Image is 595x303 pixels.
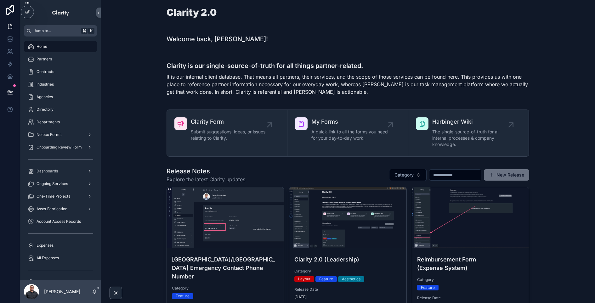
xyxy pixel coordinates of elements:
[311,129,390,141] span: A quick-link to all the forms you need for your day-to-day work.
[294,295,401,300] span: [DATE]
[37,94,53,99] span: Agencies
[24,216,97,227] a: Account Access Records
[24,191,97,202] a: One-Time Projects
[421,285,435,290] div: Feature
[37,120,60,125] span: Departments
[44,289,80,295] p: [PERSON_NAME]
[342,276,360,282] div: Aesthetics
[417,255,524,272] h4: Reimbursement Form (Expense System)
[24,252,97,264] a: All Expenses
[34,28,79,33] span: Jump to...
[37,82,54,87] span: Industries
[89,28,94,33] span: K
[319,276,333,282] div: Feature
[37,44,47,49] span: Home
[24,276,97,288] a: My Forms
[24,240,97,251] a: Expenses
[24,79,97,90] a: Industries
[37,279,54,284] span: My Forms
[172,255,279,281] h4: [GEOGRAPHIC_DATA]/[GEOGRAPHIC_DATA] Emergency Contact Phone Number
[24,104,97,115] a: Directory
[24,91,97,103] a: Agencies
[176,293,190,299] div: Feature
[298,276,310,282] div: Layout
[37,57,52,62] span: Partners
[37,132,61,137] span: Noloco Forms
[24,178,97,189] a: Ongoing Services
[167,110,287,156] a: Clarity FormSubmit suggestions, ideas, or issues relating to Clarity.
[24,116,97,128] a: Departments
[311,117,390,126] span: My Forms
[24,53,97,65] a: Partners
[37,107,54,112] span: Directory
[172,286,279,291] span: Category
[191,129,269,141] span: Submit suggestions, ideas, or issues relating to Clarity.
[417,295,524,300] span: Release Date
[37,181,68,186] span: Ongoing Services
[37,69,54,74] span: Contracts
[408,110,529,156] a: Harbinger WikiThe single-source-of-truth for all internal processes & company knowledge.
[412,187,529,248] div: Publish-Release-—-Release-Notes-Clarity-2.0-2024-06-05-at-3.31.01-PM.jpg
[24,129,97,140] a: Noloco Forms
[24,203,97,215] a: Asset Fabrication
[20,36,101,280] div: scrollable content
[289,187,406,248] div: Home-Clarity-2.0-2024-06-03-at-1.31.18-PM.jpg
[417,277,524,282] span: Category
[167,8,217,17] h1: Clarity 2.0
[294,287,401,292] span: Release Date
[37,194,70,199] span: One-Time Projects
[167,73,529,96] p: It is our internal client database. That means all partners, their services, and the scope of tho...
[167,176,245,183] span: Explore the latest Clarity updates
[294,269,401,274] span: Category
[24,25,97,36] button: Jump to...K
[37,206,67,211] span: Asset Fabrication
[287,110,408,156] a: My FormsA quick-link to all the forms you need for your day-to-day work.
[191,117,269,126] span: Clarity Form
[167,187,284,248] div: Georgi-Georgiev-—-Directory-Clarity-2.0-2024-12-16-at-10.28.43-AM.jpg
[484,169,529,181] button: New Release
[167,61,529,70] h3: Clarity is our single-source-of-truth for all things partner-related.
[37,169,58,174] span: Dashboards
[294,255,401,264] h4: Clarity 2.0 (Leadership)
[37,243,54,248] span: Expenses
[24,166,97,177] a: Dashboards
[24,66,97,77] a: Contracts
[37,219,81,224] span: Account Access Records
[24,41,97,52] a: Home
[52,8,70,18] img: App logo
[167,35,268,43] h1: Welcome back, [PERSON_NAME]!
[394,172,414,178] span: Category
[24,142,97,153] a: Onboarding Review Form
[432,117,511,126] span: Harbinger Wiki
[37,255,59,261] span: All Expenses
[37,145,82,150] span: Onboarding Review Form
[432,129,511,148] span: The single-source-of-truth for all internal processes & company knowledge.
[167,167,245,176] h1: Release Notes
[389,169,427,181] button: Select Button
